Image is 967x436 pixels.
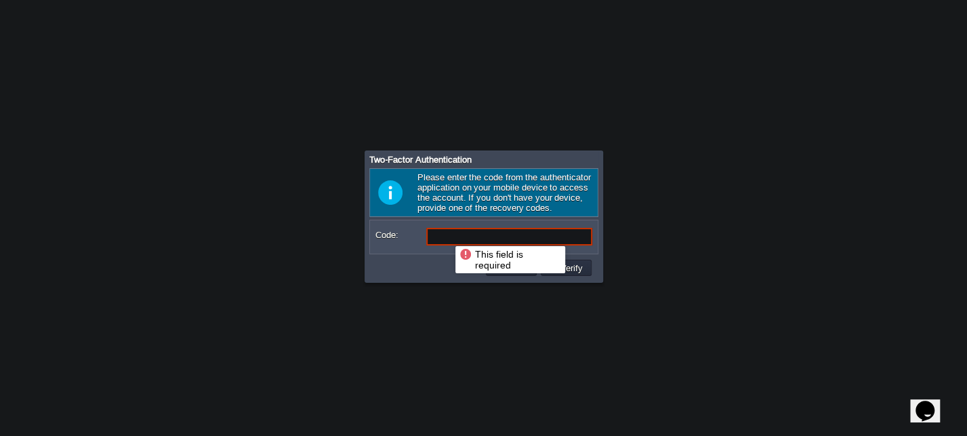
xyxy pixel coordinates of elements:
[459,247,562,272] div: This field is required
[910,382,953,422] iframe: chat widget
[369,155,472,165] span: Two-Factor Authentication
[546,262,587,274] button: Verify
[375,228,425,242] label: Code:
[369,168,598,217] div: Please enter the code from the authenticator application on your mobile device to access the acco...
